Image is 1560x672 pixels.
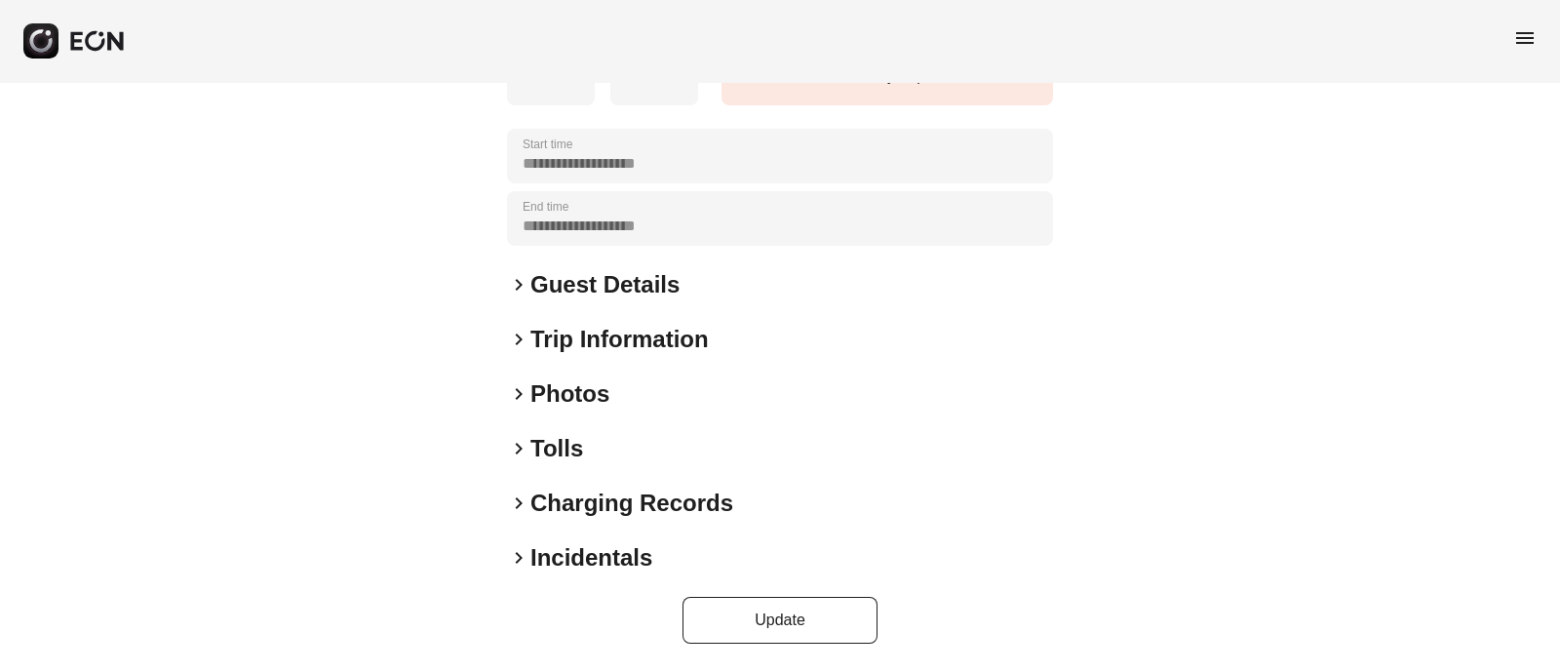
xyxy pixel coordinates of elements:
h2: Incidentals [530,542,652,573]
span: keyboard_arrow_right [507,382,530,406]
span: keyboard_arrow_right [507,328,530,351]
span: keyboard_arrow_right [507,437,530,460]
h2: Photos [530,378,609,410]
span: menu [1513,26,1537,50]
span: keyboard_arrow_right [507,546,530,570]
h2: Tolls [530,433,583,464]
h2: Guest Details [530,269,680,300]
span: keyboard_arrow_right [507,273,530,296]
h2: Charging Records [530,488,733,519]
button: Update [682,597,877,644]
h2: Trip Information [530,324,709,355]
span: keyboard_arrow_right [507,492,530,515]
